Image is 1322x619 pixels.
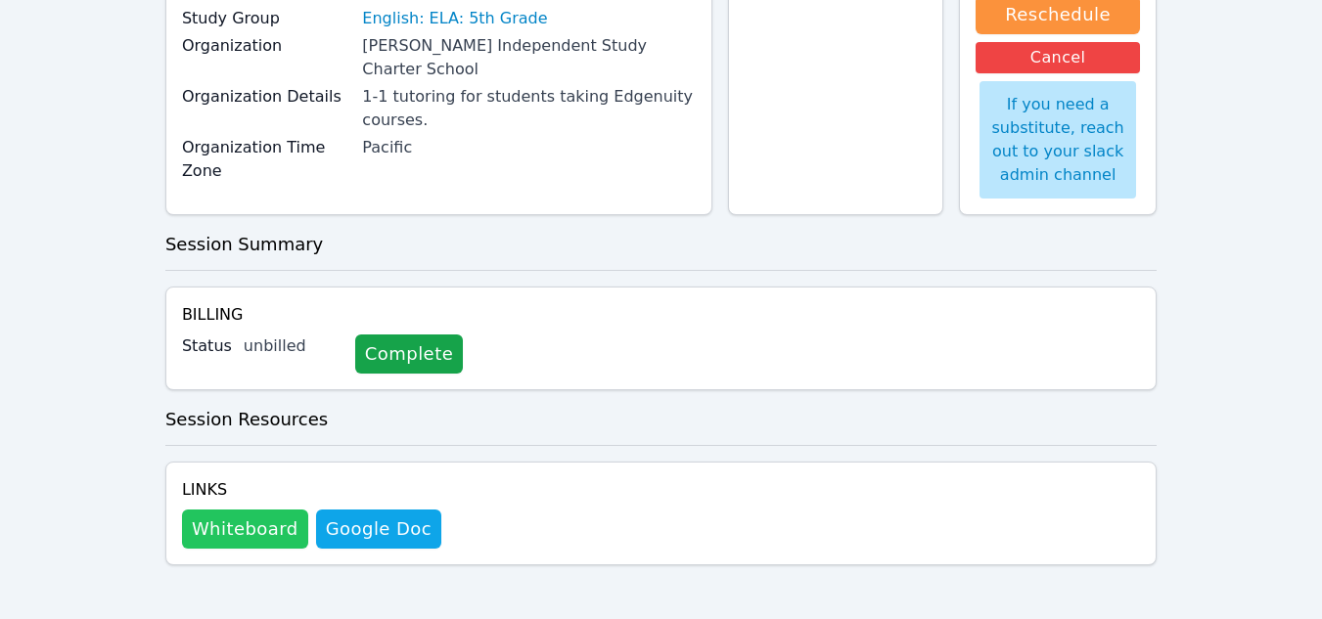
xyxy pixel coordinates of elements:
[976,42,1140,73] button: Cancel
[182,85,350,109] label: Organization Details
[362,85,696,132] div: 1-1 tutoring for students taking Edgenuity courses.
[355,334,463,374] a: Complete
[362,136,696,159] div: Pacific
[182,478,441,502] h4: Links
[165,231,1157,258] h3: Session Summary
[244,334,340,358] div: unbilled
[182,303,1140,327] h4: Billing
[362,34,696,81] div: [PERSON_NAME] Independent Study Charter School
[182,334,232,358] label: Status
[362,7,547,30] a: English: ELA: 5th Grade
[182,136,350,183] label: Organization Time Zone
[980,81,1136,199] div: If you need a substitute, reach out to your slack admin channel
[182,7,350,30] label: Study Group
[165,406,1157,433] h3: Session Resources
[182,509,308,549] button: Whiteboard
[316,509,441,549] a: Google Doc
[182,34,350,58] label: Organization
